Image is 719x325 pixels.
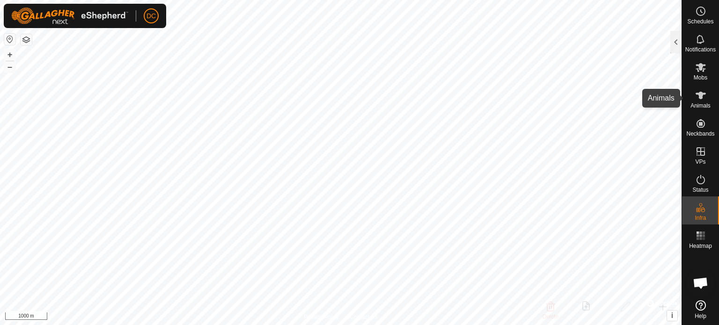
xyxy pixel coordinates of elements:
[682,296,719,323] a: Help
[4,49,15,60] button: +
[690,103,711,108] span: Animals
[686,131,714,137] span: Neckbands
[694,75,707,80] span: Mobs
[350,313,378,321] a: Contact Us
[671,311,673,319] span: i
[695,215,706,221] span: Infra
[695,313,706,319] span: Help
[687,269,715,297] div: Open chat
[685,47,716,52] span: Notifications
[695,159,705,165] span: VPs
[687,19,713,24] span: Schedules
[692,187,708,193] span: Status
[11,7,128,24] img: Gallagher Logo
[689,243,712,249] span: Heatmap
[667,311,677,321] button: i
[304,313,339,321] a: Privacy Policy
[4,61,15,72] button: –
[21,34,32,45] button: Map Layers
[147,11,156,21] span: DC
[4,34,15,45] button: Reset Map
